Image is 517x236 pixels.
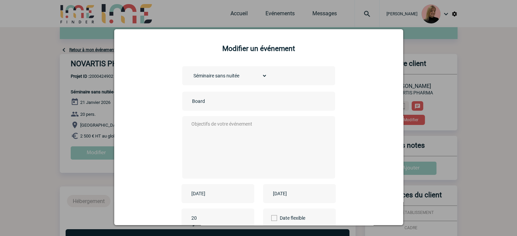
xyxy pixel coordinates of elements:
input: Date de fin [271,189,318,198]
input: Nombre de participants [190,214,254,222]
h2: Modifier un événement [123,44,395,53]
label: Date flexible [271,208,294,228]
input: Date de début [190,189,237,198]
input: Nom de l'événement [190,97,286,106]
